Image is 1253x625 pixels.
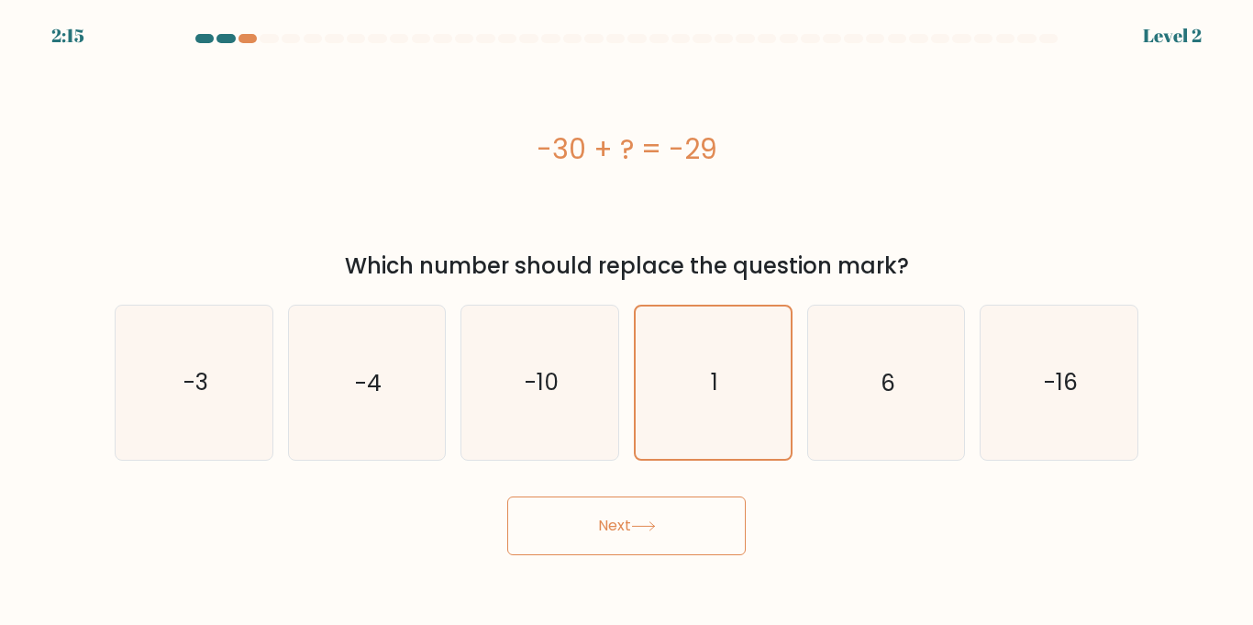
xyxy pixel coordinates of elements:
text: -4 [355,366,382,398]
div: 2:15 [51,22,84,50]
div: Which number should replace the question mark? [126,250,1127,283]
text: -16 [1044,366,1078,398]
div: Level 2 [1143,22,1202,50]
text: -10 [525,366,559,398]
div: -30 + ? = -29 [115,128,1138,170]
text: 6 [881,366,895,398]
button: Next [507,497,746,555]
text: 1 [711,366,718,398]
text: -3 [183,366,207,398]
